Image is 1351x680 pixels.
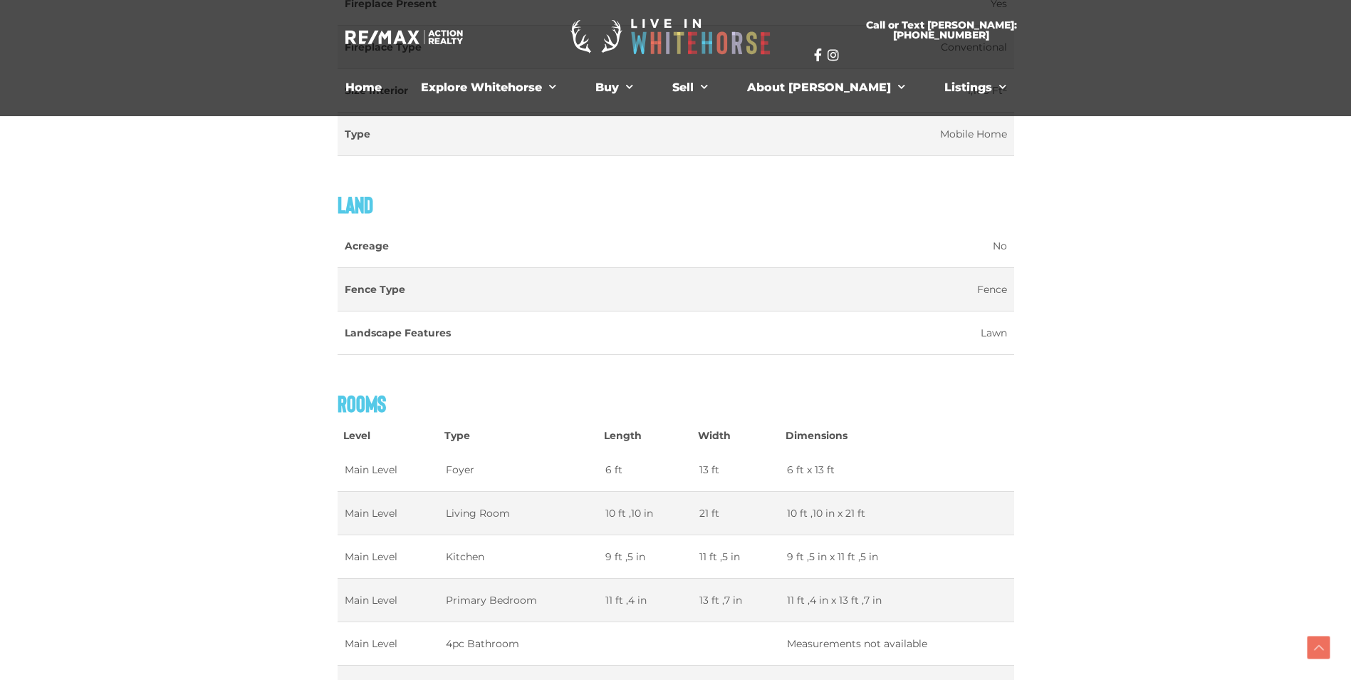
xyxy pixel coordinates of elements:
td: Measurements not available [780,622,1014,665]
td: Main Level [338,578,439,622]
td: 6 ft [598,448,692,492]
h3: Land [338,192,1014,217]
strong: Type [345,128,370,140]
th: Width [692,423,780,448]
td: 9 ft ,5 in [598,535,692,578]
td: 6 ft x 13 ft [780,448,1014,492]
th: Level [338,423,439,448]
td: Main Level [338,448,439,492]
a: Listings [934,73,1017,102]
h3: Rooms [338,391,1014,416]
td: Primary Bedroom [439,578,598,622]
td: 11 ft ,4 in x 13 ft ,7 in [780,578,1014,622]
td: Mobile Home [669,113,1013,156]
a: Sell [662,73,719,102]
a: Buy [585,73,644,102]
strong: Landscape Features [345,326,451,339]
nav: Menu [284,73,1068,102]
strong: Fence Type [345,283,405,296]
span: Call or Text [PERSON_NAME]: [PHONE_NUMBER] [831,20,1052,40]
td: 4pc Bathroom [439,622,598,665]
td: Main Level [338,491,439,535]
td: Foyer [439,448,598,492]
td: Main Level [338,535,439,578]
td: 13 ft ,7 in [692,578,780,622]
td: 11 ft ,4 in [598,578,692,622]
a: Explore Whitehorse [410,73,567,102]
td: Fence [833,267,1014,311]
td: Kitchen [439,535,598,578]
td: Main Level [338,622,439,665]
td: 10 ft ,10 in x 21 ft [780,491,1014,535]
strong: Acreage [345,239,389,252]
th: Dimensions [780,423,1014,448]
a: Home [335,73,392,102]
td: Living Room [439,491,598,535]
td: 10 ft ,10 in [598,491,692,535]
th: Type [439,423,598,448]
td: 13 ft [692,448,780,492]
a: Call or Text [PERSON_NAME]: [PHONE_NUMBER] [814,11,1069,48]
th: Length [598,423,692,448]
td: No [833,225,1014,268]
td: 21 ft [692,491,780,535]
a: About [PERSON_NAME] [736,73,916,102]
td: 11 ft ,5 in [692,535,780,578]
td: 9 ft ,5 in x 11 ft ,5 in [780,535,1014,578]
td: Lawn [833,311,1014,354]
